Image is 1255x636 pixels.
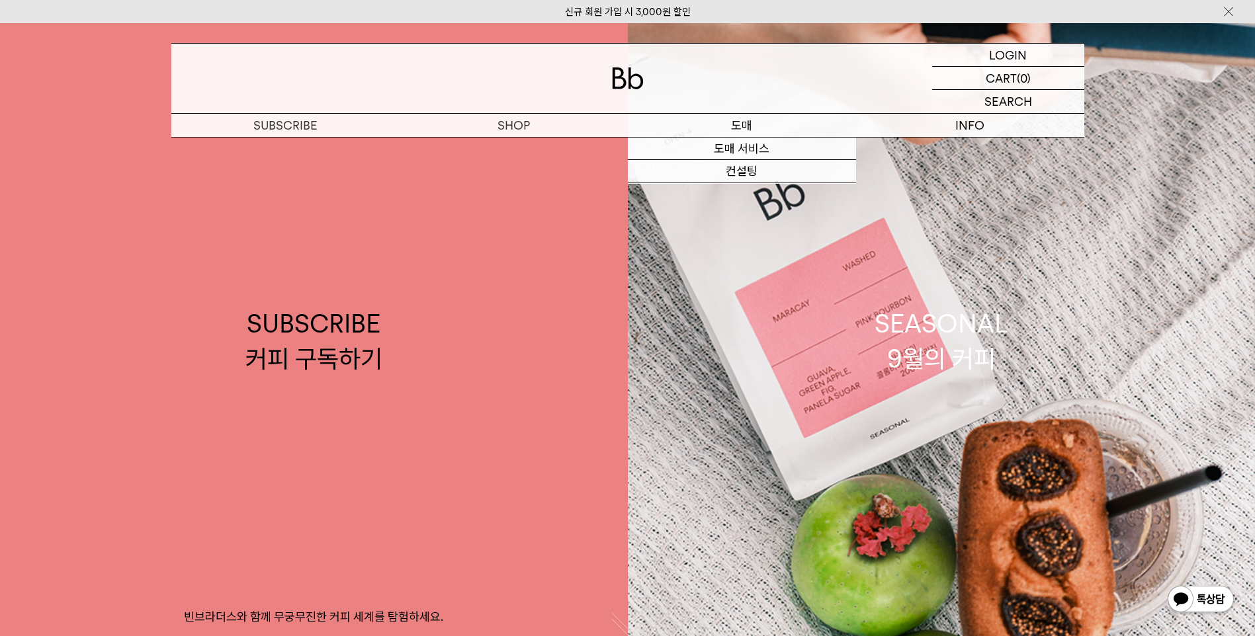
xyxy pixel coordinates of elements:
a: 오피스 커피구독 [628,182,856,205]
img: 로고 [612,67,644,89]
p: INFO [856,114,1084,137]
a: LOGIN [932,44,1084,67]
a: CART (0) [932,67,1084,90]
a: 도매 서비스 [628,138,856,160]
img: 카카오톡 채널 1:1 채팅 버튼 [1166,584,1235,616]
p: (0) [1017,67,1031,89]
a: SHOP [400,114,628,137]
a: SUBSCRIBE [171,114,400,137]
a: 신규 회원 가입 시 3,000원 할인 [565,6,691,18]
a: 컨설팅 [628,160,856,182]
p: LOGIN [989,44,1027,66]
p: SEARCH [984,90,1032,113]
div: SUBSCRIBE 커피 구독하기 [245,306,382,376]
p: 도매 [628,114,856,137]
p: CART [986,67,1017,89]
div: SEASONAL 9월의 커피 [875,306,1008,376]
